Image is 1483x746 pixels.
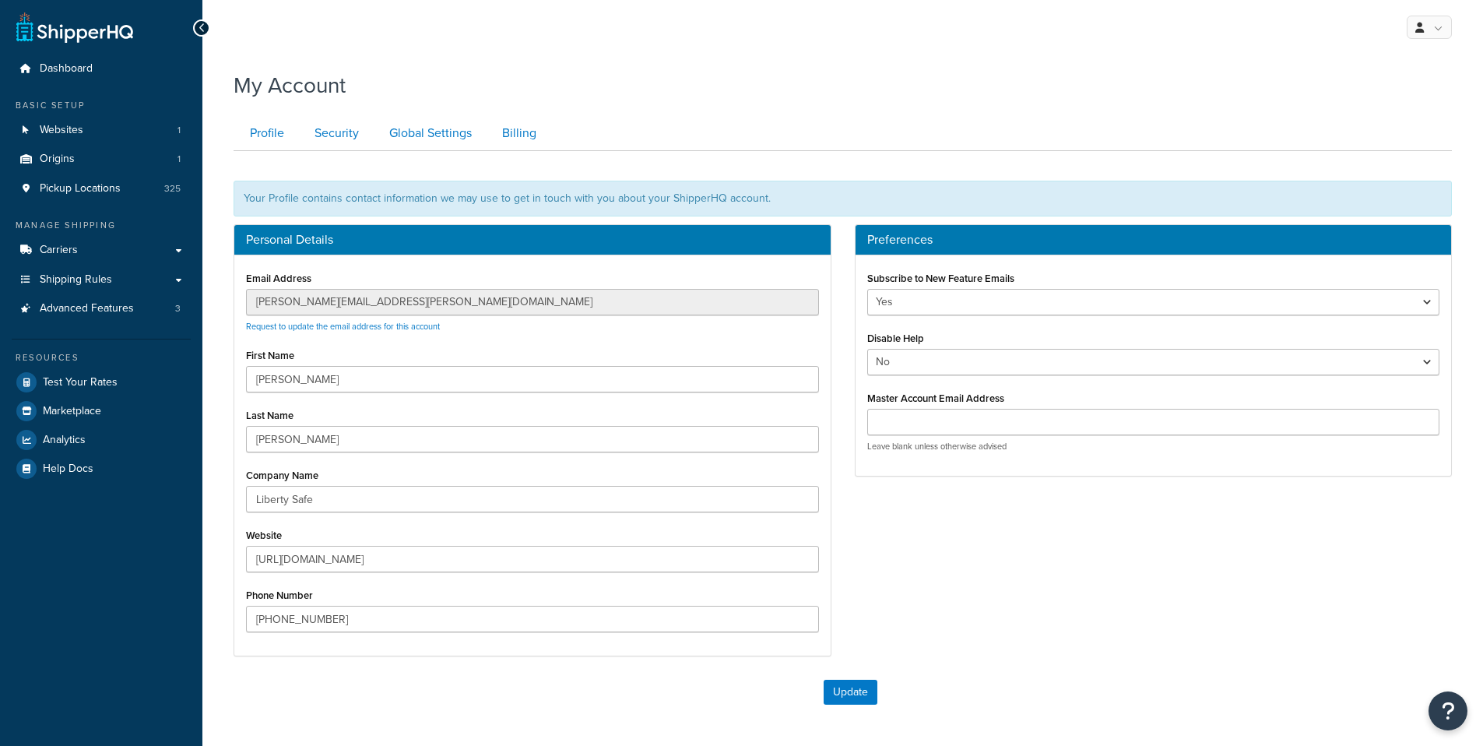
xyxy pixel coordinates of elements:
span: 1 [177,153,181,166]
label: Subscribe to New Feature Emails [867,273,1014,284]
a: Advanced Features 3 [12,294,191,323]
label: Phone Number [246,589,313,601]
span: 1 [177,124,181,137]
a: ShipperHQ Home [16,12,133,43]
p: Leave blank unless otherwise advised [867,441,1440,452]
span: Carriers [40,244,78,257]
a: Marketplace [12,397,191,425]
li: Advanced Features [12,294,191,323]
span: Help Docs [43,463,93,476]
span: Origins [40,153,75,166]
li: Websites [12,116,191,145]
a: Test Your Rates [12,368,191,396]
a: Request to update the email address for this account [246,320,440,333]
span: Analytics [43,434,86,447]
a: Websites 1 [12,116,191,145]
a: Origins 1 [12,145,191,174]
h3: Personal Details [246,233,819,247]
span: Dashboard [40,62,93,76]
h1: My Account [234,70,346,100]
div: Manage Shipping [12,219,191,232]
a: Pickup Locations 325 [12,174,191,203]
li: Pickup Locations [12,174,191,203]
button: Open Resource Center [1429,691,1467,730]
label: Company Name [246,470,318,481]
span: 3 [175,302,181,315]
a: Profile [234,116,297,151]
a: Carriers [12,236,191,265]
label: First Name [246,350,294,361]
button: Update [824,680,877,705]
div: Basic Setup [12,99,191,112]
a: Global Settings [373,116,484,151]
span: Websites [40,124,83,137]
span: Advanced Features [40,302,134,315]
span: Pickup Locations [40,182,121,195]
label: Website [246,530,282,541]
label: Disable Help [867,333,924,344]
div: Your Profile contains contact information we may use to get in touch with you about your ShipperH... [234,181,1452,216]
a: Dashboard [12,55,191,83]
div: Resources [12,351,191,364]
span: 325 [164,182,181,195]
label: Master Account Email Address [867,392,1004,404]
label: Email Address [246,273,311,284]
li: Origins [12,145,191,174]
a: Billing [486,116,549,151]
a: Shipping Rules [12,266,191,294]
a: Security [298,116,371,151]
h3: Preferences [867,233,1440,247]
span: Shipping Rules [40,273,112,287]
span: Test Your Rates [43,376,118,389]
label: Last Name [246,410,293,421]
span: Marketplace [43,405,101,418]
a: Analytics [12,426,191,454]
a: Help Docs [12,455,191,483]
